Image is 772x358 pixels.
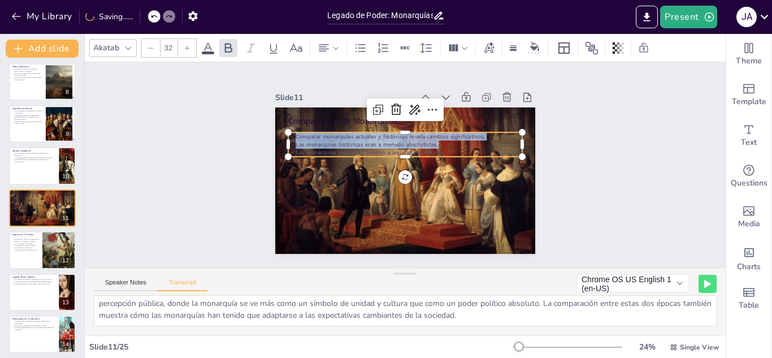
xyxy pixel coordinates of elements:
p: La literatura ha moldeado la percepción pública de las monarquías. [12,321,56,325]
div: 8 [62,87,72,97]
div: 13 [59,297,72,308]
span: Media [738,218,760,230]
p: La presencia de las monarquías ha sido fundamental en la construcción de la identidad cultural. [12,114,42,120]
span: Single View [680,343,719,352]
button: My Library [8,7,77,25]
div: Slide 11 [282,79,420,103]
div: 10 [9,147,76,184]
div: 10 [59,171,72,182]
div: Get real-time input from your audience [726,156,771,197]
div: Add text boxes [726,115,771,156]
div: 24 % [634,342,661,352]
div: Akatab [91,40,122,55]
div: 9 [62,129,72,139]
div: Border settings [507,39,519,57]
strong: Comparar monarquías actuales y históricas revela cambios significativos. [299,121,488,149]
div: 12 [59,256,72,266]
div: J A [736,7,757,27]
p: La representación literaria cuestiona la legitimidad del poder monárquico. [12,327,56,331]
p: Los imperios han dejado un legado cultural y lingüístico. [12,278,56,281]
span: Charts [737,261,761,273]
button: Transcript [158,279,208,291]
p: Se incluirá un video que resume la historia de las monarquías. [12,68,42,72]
div: Change the overall theme [726,34,771,75]
span: Theme [736,55,762,67]
div: 14 [9,316,76,353]
button: Add slide [6,40,79,58]
div: Column Count [445,39,471,57]
input: Insert title [327,7,433,24]
p: Las monarquías han influido en la cultura y tradiciones. [12,110,42,114]
button: Speaker Notes [94,279,158,291]
div: Add ready made slides [726,75,771,115]
span: Template [732,96,766,108]
div: Layout [555,39,573,57]
strong: Las monarquías modernas tienden a ser constitucionales. [297,137,446,161]
p: El idioma español es un legado [PERSON_NAME] Español. [12,281,56,283]
p: Impacto en la Política [12,233,39,236]
div: 14 [59,339,72,350]
button: Play [699,275,717,293]
p: Las monarquías han apoyado el desarrollo cultural y social. [12,120,42,124]
div: 12 [9,231,76,269]
button: Present [660,6,717,28]
p: Legado de los Imperios [12,275,56,279]
strong: Las monarquías históricas eran a menudo absolutistas. [298,129,441,152]
p: Desafíos Modernos [12,149,56,153]
p: Autores han explorado temas de realeza y poder. [12,325,56,327]
p: Importancia Cultural [12,107,42,110]
span: Questions [731,177,767,189]
p: Las decisiones de las monarquías han influido en conflictos y tratados. [12,239,39,243]
span: Position [585,41,598,55]
p: Las monarquías han estado involucradas en guerras y alianzas. [12,243,39,247]
div: Slide 11 / 25 [89,342,514,352]
p: Comparación de Monarquías [12,191,72,195]
span: Table [739,299,759,312]
span: Text [741,136,757,149]
div: Add a table [726,278,771,319]
button: Chrome OS US English 1 (en-US) [576,274,689,292]
p: La transparencia y modernización son claves para su supervivencia. [12,158,56,162]
p: Las monarquías enfrentan desafíos de relevancia en democracias. [12,152,56,156]
div: Add images, graphics, shapes or video [726,197,771,238]
div: Background color [526,42,543,54]
p: La percepción pública de las monarquías está en evolución. [12,156,56,158]
p: Los tratados firmados entre monarquías han establecido la paz. [12,247,39,251]
div: Text effects [480,39,497,57]
p: Video Explicativo [12,65,42,68]
div: Saving...... [85,11,133,22]
p: Monarquías en la Literatura [12,317,56,321]
p: El video complementará la información de las diapositivas. [12,76,42,80]
textarea: Comparar las monarquías actuales con las históricas revela cambios en el poder, la influencia y l... [94,295,717,326]
div: 11 [59,213,72,223]
div: 8 [9,63,76,101]
div: 13 [9,274,76,311]
div: 11 [9,189,76,227]
button: J A [736,6,757,28]
button: Export to PowerPoint [636,6,658,28]
p: El video mostrará cómo las monarquías han evolucionado. [12,72,42,76]
div: 9 [9,105,76,143]
p: El Imperio Británico dejó el inglés como lengua franca. [12,283,56,285]
div: Add charts and graphs [726,238,771,278]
